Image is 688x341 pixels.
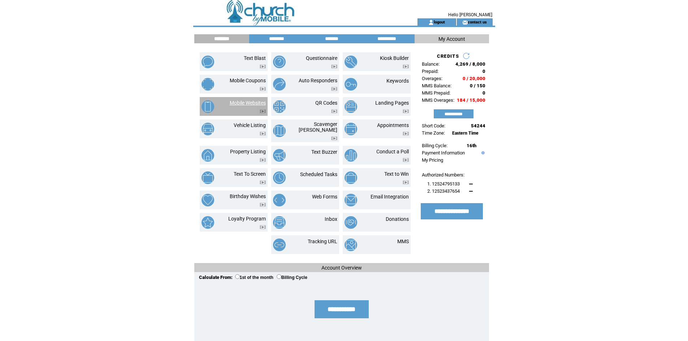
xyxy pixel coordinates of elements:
a: Donations [386,216,409,222]
img: mms.png [345,239,357,251]
span: MMS Overages: [422,97,454,103]
img: vehicle-listing.png [202,123,214,135]
span: Calculate From: [199,275,233,280]
a: Mobile Websites [230,100,266,106]
a: Questionnaire [306,55,337,61]
a: Email Integration [371,194,409,200]
img: video.png [260,87,266,91]
span: MMS Prepaid: [422,90,450,96]
img: keywords.png [345,78,357,91]
span: 184 / 15,000 [457,97,485,103]
a: Birthday Wishes [230,193,266,199]
span: 4,269 / 8,000 [455,61,485,67]
a: Text Buzzer [311,149,337,155]
span: 1. 12524795133 [427,181,460,187]
a: Text To Screen [234,171,266,177]
img: inbox.png [273,216,286,229]
span: Time Zone: [422,130,445,136]
span: Account Overview [321,265,362,271]
img: video.png [260,109,266,113]
img: video.png [331,136,337,140]
img: video.png [403,180,409,184]
a: contact us [468,19,487,24]
span: 16th [467,143,476,148]
img: mobile-websites.png [202,100,214,113]
a: Inbox [325,216,337,222]
span: 0 [483,69,485,74]
img: scavenger-hunt.png [273,124,286,137]
img: contact_us_icon.gif [462,19,468,25]
a: Auto Responders [299,78,337,83]
img: property-listing.png [202,149,214,162]
input: 1st of the month [235,274,240,279]
img: loyalty-program.png [202,216,214,229]
a: Loyalty Program [228,216,266,222]
a: QR Codes [315,100,337,106]
a: Text Blast [244,55,266,61]
img: mobile-coupons.png [202,78,214,91]
a: My Pricing [422,157,443,163]
img: video.png [403,132,409,136]
img: kiosk-builder.png [345,56,357,68]
span: CREDITS [437,53,459,59]
img: video.png [260,180,266,184]
img: auto-responders.png [273,78,286,91]
img: video.png [260,203,266,207]
a: Payment Information [422,150,465,156]
label: 1st of the month [235,275,273,280]
a: Web Forms [312,194,337,200]
a: Tracking URL [308,239,337,244]
span: My Account [438,36,465,42]
img: account_icon.gif [428,19,434,25]
img: conduct-a-poll.png [345,149,357,162]
span: 2. 12523437654 [427,188,460,194]
a: Landing Pages [375,100,409,106]
span: 54244 [471,123,485,128]
img: text-to-win.png [345,171,357,184]
span: Short Code: [422,123,445,128]
a: logout [434,19,445,24]
img: tracking-url.png [273,239,286,251]
img: donations.png [345,216,357,229]
img: landing-pages.png [345,100,357,113]
img: birthday-wishes.png [202,194,214,206]
img: scheduled-tasks.png [273,171,286,184]
span: 0 / 150 [470,83,485,88]
img: video.png [260,225,266,229]
span: 0 [483,90,485,96]
a: Conduct a Poll [376,149,409,154]
span: Authorized Numbers: [422,172,464,178]
a: Property Listing [230,149,266,154]
label: Billing Cycle [277,275,307,280]
a: MMS [397,239,409,244]
img: video.png [331,65,337,69]
a: Scheduled Tasks [300,171,337,177]
span: MMS Balance: [422,83,451,88]
img: help.gif [480,151,485,154]
img: video.png [403,65,409,69]
input: Billing Cycle [277,274,281,279]
span: Balance: [422,61,440,67]
img: video.png [403,158,409,162]
img: email-integration.png [345,194,357,206]
span: Billing Cycle: [422,143,447,148]
a: Appointments [377,122,409,128]
img: video.png [331,87,337,91]
img: text-blast.png [202,56,214,68]
span: Overages: [422,76,442,81]
span: 0 / 20,000 [463,76,485,81]
a: Scavenger [PERSON_NAME] [299,121,337,133]
img: video.png [331,109,337,113]
img: appointments.png [345,123,357,135]
a: Text to Win [384,171,409,177]
img: video.png [260,132,266,136]
img: qr-codes.png [273,100,286,113]
a: Keywords [386,78,409,84]
a: Kiosk Builder [380,55,409,61]
span: Hello [PERSON_NAME] [448,12,492,17]
span: Eastern Time [452,131,479,136]
img: video.png [403,109,409,113]
img: web-forms.png [273,194,286,206]
a: Vehicle Listing [234,122,266,128]
span: Prepaid: [422,69,438,74]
